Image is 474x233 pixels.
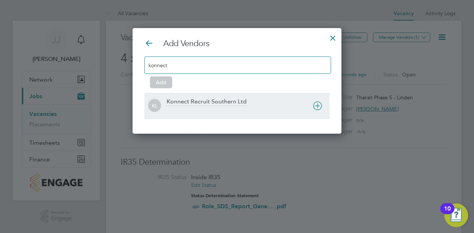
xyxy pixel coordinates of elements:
[444,209,451,218] div: 10
[150,76,172,88] button: Add
[148,99,161,112] span: KL
[444,203,468,227] button: Open Resource Center, 10 new notifications
[167,98,247,106] div: Konnect Recruit Southern Ltd
[144,38,330,49] h3: Add Vendors
[148,60,195,70] input: Search vendors...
